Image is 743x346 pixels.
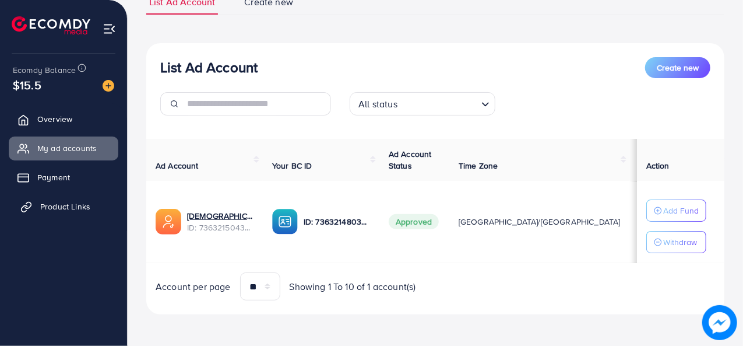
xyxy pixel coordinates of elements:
[37,142,97,154] span: My ad accounts
[304,215,370,229] p: ID: 7363214803386777617
[156,280,231,293] span: Account per page
[37,172,70,183] span: Payment
[187,210,253,222] a: [DEMOGRAPHIC_DATA] [PERSON_NAME] ad
[657,62,699,74] span: Create new
[272,209,298,235] img: ic-ba-acc.ded83a64.svg
[156,160,199,172] span: Ad Account
[9,195,118,218] a: Product Links
[9,107,118,131] a: Overview
[187,210,253,234] div: <span class='underline'>Muslim shah EM ad</span></br>7363215043301015553
[40,201,90,212] span: Product Links
[663,235,697,249] p: Withdraw
[703,306,736,339] img: image
[646,231,706,253] button: Withdraw
[103,22,116,36] img: menu
[356,96,400,113] span: All status
[389,214,439,229] span: Approved
[645,57,710,78] button: Create new
[663,204,699,218] p: Add Fund
[187,222,253,233] span: ID: 7363215043301015553
[160,59,258,76] h3: List Ad Account
[103,80,114,92] img: image
[156,209,181,235] img: ic-ads-acc.e4c84228.svg
[272,160,312,172] span: Your BC ID
[9,166,118,189] a: Payment
[459,216,621,228] span: [GEOGRAPHIC_DATA]/[GEOGRAPHIC_DATA]
[13,64,76,76] span: Ecomdy Balance
[389,148,432,172] span: Ad Account Status
[350,92,495,116] div: Search for option
[459,160,498,172] span: Time Zone
[12,16,90,34] img: logo
[646,160,670,172] span: Action
[37,113,72,125] span: Overview
[646,200,706,222] button: Add Fund
[401,93,477,113] input: Search for option
[290,280,416,293] span: Showing 1 To 10 of 1 account(s)
[9,137,118,160] a: My ad accounts
[13,76,41,93] span: $15.5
